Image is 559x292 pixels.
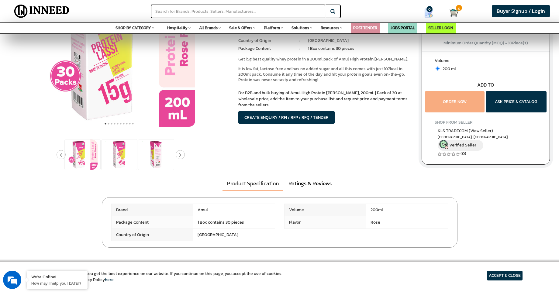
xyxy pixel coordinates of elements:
[424,9,433,18] img: Show My Quotes
[238,38,291,44] li: Country of Origin
[438,128,534,151] a: KLS TRADECOM (View Seller) [GEOGRAPHIC_DATA], [GEOGRAPHIC_DATA] Verified Seller
[492,5,550,17] a: Buyer Signup / Login
[507,40,512,46] span: 30
[486,91,547,112] button: ASK PRICE & CATALOG
[456,5,462,11] span: 0
[31,280,83,286] p: How may I help you today?
[438,128,493,134] span: KLS TRADECOM
[461,150,466,157] a: (0)
[238,111,335,124] button: CREATE ENQUIRY / RFI / RFP / RFQ / TENDER
[112,229,193,241] span: Country of Origin
[292,25,309,31] span: Solutions
[435,120,537,125] h4: SHOP FROM SELLER:
[443,40,528,46] span: Minimum Order Quantity (MOQ) = Piece(s)
[9,4,74,19] img: Inneed.Market
[435,58,537,65] label: Volume
[413,6,449,20] a: my Quotes 0
[10,36,26,40] img: logo_Zg8I0qSkbAqR2WFHt3p6CTuqpyXMFPubPcD2OT02zFN43Cy9FUNNG3NEPhM_Q1qe_.png
[438,135,534,140] span: East Delhi
[353,25,377,31] a: POST TENDER
[428,25,453,31] a: SELLER LOGIN
[122,121,125,127] button: 7
[238,66,412,83] p: It is low fat, lactose free and has no added sugar and all this comes with just 107kcal in 200ml ...
[321,25,339,31] span: Resources
[285,204,366,216] span: Volume
[167,25,188,31] span: Hospitality
[141,139,171,170] img: Amul High Protein Rose Lassi, 200mL
[193,216,275,228] span: 1 Box contains 30 pieces
[110,121,113,127] button: 3
[193,204,275,216] span: Amul
[238,90,412,108] p: For B2B and bulk buying of Amul High Protein [PERSON_NAME], 200mL | Pack of 30 at wholesale price...
[42,160,46,163] img: salesiqlogo_leal7QplfZFryJ6FIlVepeu7OftD7mt8q6exU6-34PB8prfIgodN67KcxXM9Y7JQ_.png
[308,38,412,44] li: [GEOGRAPHIC_DATA]
[3,166,116,187] textarea: Type your message and hit 'Enter'
[67,139,98,170] img: Amul High Protein Rose Lassi, 200mL
[176,150,185,159] button: Next
[113,121,116,127] button: 4
[104,139,134,170] img: Amul High Protein Rose Lassi, 200mL
[31,274,83,280] div: We're Online!
[366,216,448,228] span: Rose
[151,5,325,18] input: Search for Brands, Products, Sellers, Manufacturers...
[112,216,193,228] span: Package Content
[57,150,66,159] button: Previous
[116,121,119,127] button: 5
[116,25,151,31] span: SHOP BY CATEGORY
[264,25,280,31] span: Platform
[32,34,102,42] div: Chat with us now
[238,46,291,52] li: Package Content
[223,177,283,191] a: Product Specification
[238,57,412,62] p: Get 15g best quality whey protein in a 200ml pack of Amul High Protein [PERSON_NAME].
[35,77,84,138] span: We're online!
[100,3,114,18] div: Minimize live chat window
[229,25,252,31] span: Sale & Offers
[285,216,366,228] span: Flavor
[391,25,415,31] a: JOBS PORTAL
[107,121,110,127] button: 2
[105,277,114,283] a: here
[104,121,107,127] button: 1
[308,46,412,52] li: 1 Box contains 30 pieces
[284,177,336,191] a: Ratings & Reviews
[449,142,476,148] span: Verified Seller
[440,66,456,72] span: 200 ml
[291,46,308,52] li: :
[449,8,458,17] img: Cart
[119,121,122,127] button: 6
[291,38,308,44] li: :
[449,6,455,19] a: Cart 0
[439,140,448,149] img: inneed-verified-seller-icon.png
[48,159,77,163] em: Driven by SalesIQ
[199,25,218,31] span: All Brands
[426,6,433,12] span: 0
[128,121,131,127] button: 9
[366,204,448,216] span: 200ml
[36,271,282,283] article: We use cookies to ensure you get the best experience on our website. If you continue on this page...
[112,204,193,216] span: Brand
[487,271,523,280] article: ACCEPT & CLOSE
[193,229,275,241] span: [GEOGRAPHIC_DATA]
[131,121,134,127] button: 10
[125,121,128,127] button: 8
[497,7,545,15] span: Buyer Signup / Login
[422,81,550,88] div: ADD TO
